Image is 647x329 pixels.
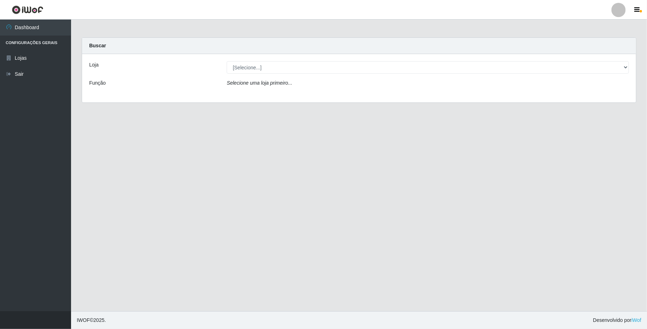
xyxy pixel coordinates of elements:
span: © 2025 . [77,317,106,324]
span: Desenvolvido por [593,317,641,324]
strong: Buscar [89,43,106,48]
i: Selecione uma loja primeiro... [227,80,292,86]
a: iWof [631,317,641,323]
img: CoreUI Logo [12,5,43,14]
label: Função [89,79,106,87]
label: Loja [89,61,98,69]
span: IWOF [77,317,90,323]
